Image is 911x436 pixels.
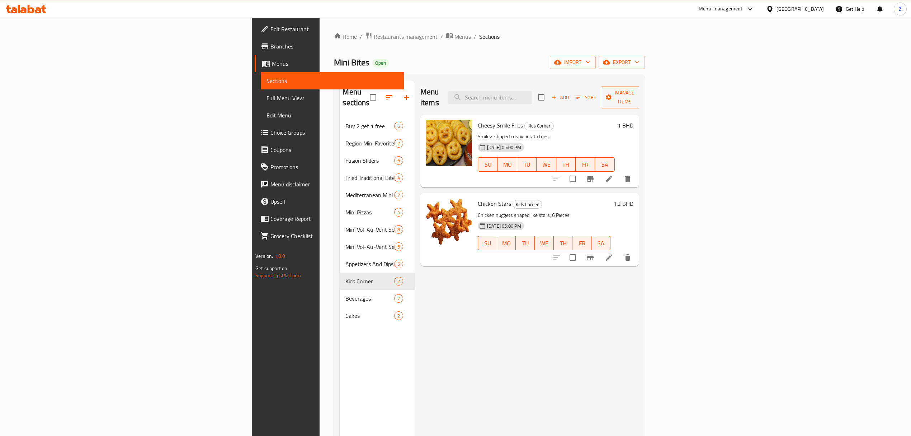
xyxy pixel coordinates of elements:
span: Grocery Checklist [270,232,398,240]
a: Edit menu item [605,175,613,183]
span: Kids Corner [345,277,394,286]
span: Sections [266,76,398,85]
div: items [394,277,403,286]
div: Buy 2 get 1 free6 [340,117,415,135]
button: SA [595,157,614,172]
span: Mini Pizzas [345,208,394,217]
button: FR [576,157,595,172]
a: Choice Groups [255,124,404,141]
span: TU [519,238,532,249]
div: Fusion Sliders6 [340,152,415,169]
span: Select to update [565,171,580,186]
div: items [394,242,403,251]
div: Cakes2 [340,307,415,324]
span: Restaurants management [374,32,438,41]
span: 8 [395,226,403,233]
div: Mini Vol-Au-Vent Selection (Sweet)8 [340,221,415,238]
h6: 1.2 BHD [613,199,633,209]
a: Full Menu View [261,89,404,107]
span: Chicken Stars [478,198,511,209]
span: Add [551,93,570,102]
div: items [394,294,403,303]
div: items [394,260,403,268]
span: Select section [534,90,549,105]
div: Region Mini Favorites2 [340,135,415,152]
span: Cheesy Smile Fries [478,120,523,131]
span: Add item [549,92,572,103]
span: Sort sections [381,89,398,106]
button: MO [497,236,516,250]
span: Select to update [565,250,580,265]
div: items [394,208,403,217]
button: WE [535,236,554,250]
img: Cheesy Smile Fries [426,120,472,166]
span: Fried Traditional Bites [345,173,394,182]
button: FR [572,236,591,250]
div: Cakes [345,311,394,320]
img: Chicken Stars [426,199,472,245]
span: Sort [576,93,596,102]
a: Edit Restaurant [255,20,404,38]
span: Mini Vol-Au-Vent Selection (Sweet) [345,225,394,234]
div: items [394,191,403,199]
span: MO [500,159,514,170]
button: Sort [575,92,598,103]
button: import [550,56,596,69]
button: Add [549,92,572,103]
span: Menus [454,32,471,41]
button: MO [497,157,517,172]
span: TH [559,159,573,170]
span: 1.0.0 [274,251,285,261]
h2: Menu items [420,87,439,108]
button: TH [556,157,576,172]
a: Edit menu item [605,253,613,262]
div: Fusion Sliders [345,156,394,165]
span: Menu disclaimer [270,180,398,189]
span: Mediterranean Mini Pastries [345,191,394,199]
span: SA [594,238,608,249]
button: WE [537,157,556,172]
a: Menus [446,32,471,41]
div: Mini Vol-Au-Vent Selection6 [340,238,415,255]
a: Upsell [255,193,404,210]
nav: Menu sections [340,115,415,327]
button: SA [591,236,610,250]
span: SU [481,159,495,170]
span: TH [557,238,570,249]
button: Add section [398,89,415,106]
span: export [604,58,639,67]
span: 5 [395,261,403,268]
a: Menus [255,55,404,72]
div: items [394,311,403,320]
div: Kids Corner2 [340,273,415,290]
span: 2 [395,312,403,319]
div: Fried Traditional Bites4 [340,169,415,186]
span: 6 [395,123,403,130]
span: import [556,58,590,67]
span: Select all sections [365,90,381,105]
span: MO [500,238,513,249]
button: TH [554,236,573,250]
span: Manage items [606,88,643,106]
span: Upsell [270,197,398,206]
div: Appetizers And Dips [345,260,394,268]
span: TU [520,159,534,170]
span: 2 [395,140,403,147]
a: Coverage Report [255,210,404,227]
div: Beverages7 [340,290,415,307]
span: 4 [395,209,403,216]
div: items [394,122,403,130]
div: [GEOGRAPHIC_DATA] [777,5,824,13]
span: SA [598,159,612,170]
span: Z [899,5,902,13]
button: SU [478,236,497,250]
span: Promotions [270,163,398,171]
span: WE [538,238,551,249]
div: items [394,139,403,148]
span: Buy 2 get 1 free [345,122,394,130]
